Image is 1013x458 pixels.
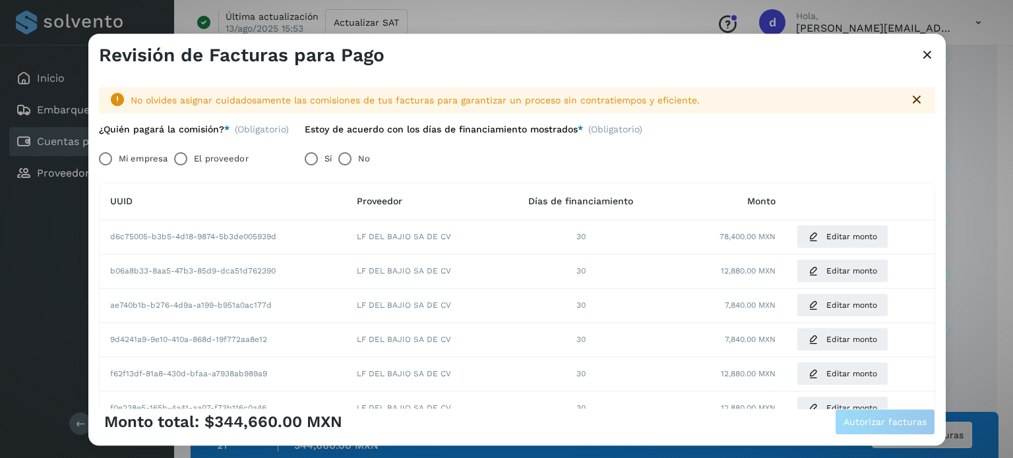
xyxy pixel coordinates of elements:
span: $344,660.00 MXN [204,413,342,432]
label: Sí [324,146,332,172]
button: Autorizar facturas [835,409,935,435]
span: UUID [110,196,133,207]
span: (Obligatorio) [235,124,289,135]
td: LF DEL BAJIO SA DE CV [346,357,498,391]
span: Editar monto [826,266,877,277]
td: 30 [498,289,663,323]
span: 7,840.00 MXN [725,300,776,312]
td: 30 [498,323,663,357]
label: ¿Quién pagará la comisión? [99,124,230,135]
td: f62f13df-81a8-430d-bfaa-a7938ab989a9 [100,357,346,391]
span: 12,880.00 MXN [721,368,776,380]
span: 12,880.00 MXN [721,266,776,277]
td: LF DEL BAJIO SA DE CV [346,254,498,289]
button: Editar monto [797,328,888,352]
td: 30 [498,357,663,391]
span: 7,840.00 MXN [725,334,776,346]
td: 9d4241a9-9e10-410a-868d-19f772aa8e12 [100,323,346,357]
label: Estoy de acuerdo con los días de financiamiento mostrados [305,124,583,135]
label: No [358,146,370,172]
span: Monto total: [104,413,199,432]
td: LF DEL BAJIO SA DE CV [346,391,498,426]
button: Editar monto [797,225,888,249]
td: 30 [498,254,663,289]
button: Editar monto [797,294,888,318]
td: LF DEL BAJIO SA DE CV [346,323,498,357]
td: b06a8b33-8aa5-47b3-85d9-dca51d762390 [100,254,346,289]
button: Editar monto [797,260,888,283]
span: Monto [747,196,776,207]
label: El proveedor [194,146,248,172]
h3: Revisión de Facturas para Pago [99,44,384,67]
div: No olvides asignar cuidadosamente las comisiones de tus facturas para garantizar un proceso sin c... [131,94,898,107]
span: Autorizar facturas [844,417,927,426]
span: Editar monto [826,334,877,346]
td: 30 [498,220,663,254]
td: 30 [498,391,663,426]
label: Mi empresa [119,146,168,172]
span: Proveedor [357,196,402,207]
button: Editar monto [797,362,888,386]
td: LF DEL BAJIO SA DE CV [346,289,498,323]
span: Días de financiamiento [528,196,633,207]
span: (Obligatorio) [588,124,642,140]
span: Editar monto [826,368,877,380]
td: LF DEL BAJIO SA DE CV [346,220,498,254]
span: Editar monto [826,403,877,415]
button: Editar monto [797,397,888,420]
span: Editar monto [826,231,877,243]
td: f0e238e5-165b-4a41-aa07-f73b116c0a46 [100,391,346,426]
td: d6c75005-b3b5-4d18-9874-5b3de005939d [100,220,346,254]
td: ae740b1b-b276-4d9a-a199-b951a0ac177d [100,289,346,323]
span: Editar monto [826,300,877,312]
span: 78,400.00 MXN [720,231,776,243]
span: 12,880.00 MXN [721,403,776,415]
